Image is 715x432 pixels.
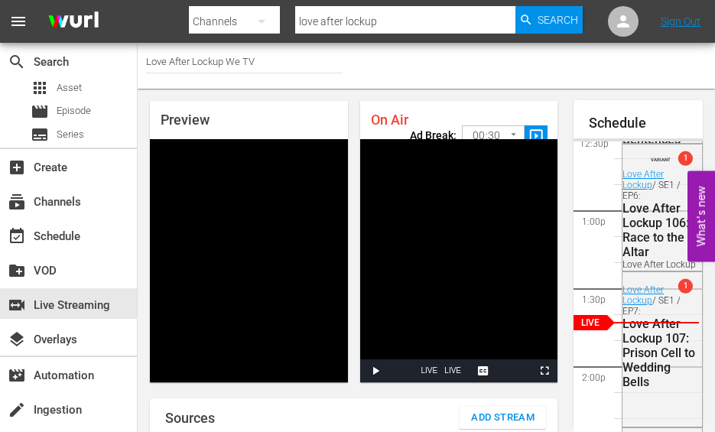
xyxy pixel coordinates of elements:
[529,359,560,382] button: Fullscreen
[57,103,91,119] span: Episode
[538,6,578,34] span: Search
[31,102,49,121] span: Episode
[499,359,529,382] button: Picture-in-Picture
[360,359,391,382] button: Play
[31,125,49,144] span: Series
[8,296,26,314] span: Live Streaming
[371,112,408,128] span: On Air
[9,12,28,31] span: menu
[460,406,546,429] button: Add Stream
[57,80,82,96] span: Asset
[31,79,49,97] span: Asset
[678,279,693,294] span: 1
[437,359,468,382] button: Seek to live, currently behind live
[8,366,26,385] span: Automation
[8,227,26,245] span: Schedule
[651,150,671,162] span: VARIANT
[528,128,545,145] span: slideshow_sharp
[622,169,664,190] a: Love After Lockup
[37,4,110,40] img: ans4CAIJ8jUAAAAAAAAAAAAAAAAAAAAAAAAgQb4GAAAAAAAAAAAAAAAAAAAAAAAAJMjXAAAAAAAAAAAAAAAAAAAAAAAAgAT5G...
[622,169,698,291] div: / SE1 / EP6:
[468,359,499,382] button: Captions
[8,53,26,71] span: Search
[165,411,215,426] h1: Sources
[678,151,693,166] span: 1
[421,359,438,382] div: LIVE
[589,115,703,131] h1: Schedule
[622,317,698,389] div: Love After Lockup 107: Prison Cell to Wedding Bells
[622,259,698,291] div: Love After Lockup 106: Race to the Altar (VARIANT)
[444,366,461,375] span: LIVE
[150,139,348,382] div: Video Player
[622,201,698,259] div: Love After Lockup 106: Race to the Altar
[360,139,558,382] div: Video Player
[8,330,26,349] span: Overlays
[661,15,700,28] a: Sign Out
[471,409,535,427] span: Add Stream
[8,158,26,177] span: Create
[622,284,698,389] div: / SE1 / EP7:
[462,122,525,151] div: 00:30
[515,6,583,34] button: Search
[161,112,210,128] span: Preview
[57,127,84,142] span: Series
[8,261,26,280] span: VOD
[8,401,26,419] span: Ingestion
[687,171,715,261] button: Open Feedback Widget
[622,284,664,306] a: Love After Lockup
[410,129,457,141] p: Ad Break:
[8,193,26,211] span: Channels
